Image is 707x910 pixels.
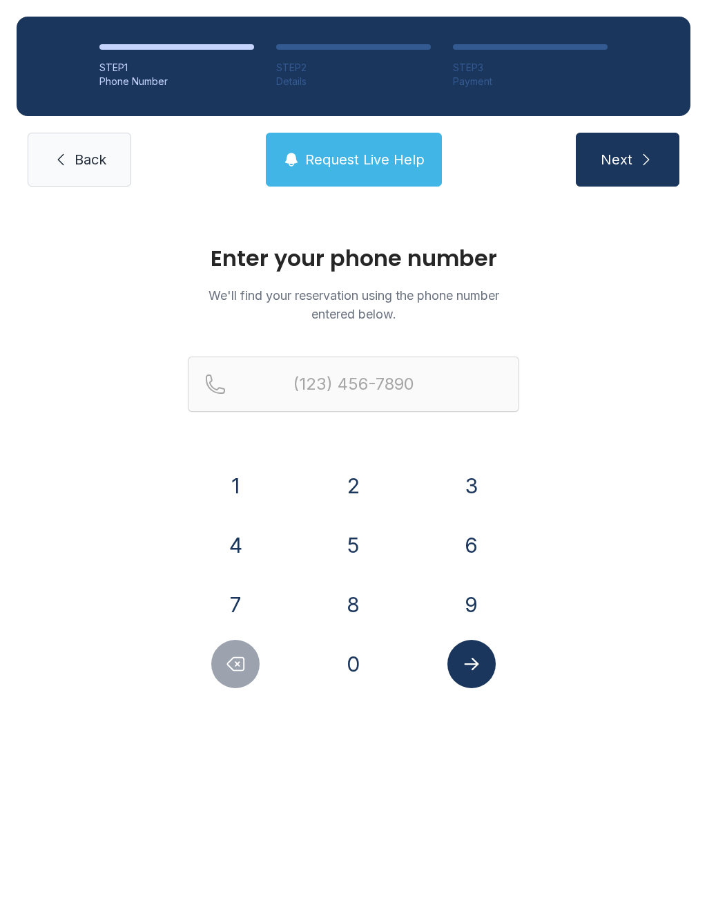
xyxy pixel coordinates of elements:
[601,150,632,169] span: Next
[276,75,431,88] div: Details
[99,75,254,88] div: Phone Number
[188,247,519,269] h1: Enter your phone number
[453,75,608,88] div: Payment
[188,286,519,323] p: We'll find your reservation using the phone number entered below.
[447,462,496,510] button: 3
[276,61,431,75] div: STEP 2
[99,61,254,75] div: STEP 1
[211,580,260,629] button: 7
[329,580,378,629] button: 8
[447,521,496,569] button: 6
[211,640,260,688] button: Delete number
[75,150,106,169] span: Back
[329,521,378,569] button: 5
[305,150,425,169] span: Request Live Help
[188,357,519,412] input: Reservation phone number
[329,462,378,510] button: 2
[447,580,496,629] button: 9
[447,640,496,688] button: Submit lookup form
[329,640,378,688] button: 0
[453,61,608,75] div: STEP 3
[211,462,260,510] button: 1
[211,521,260,569] button: 4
